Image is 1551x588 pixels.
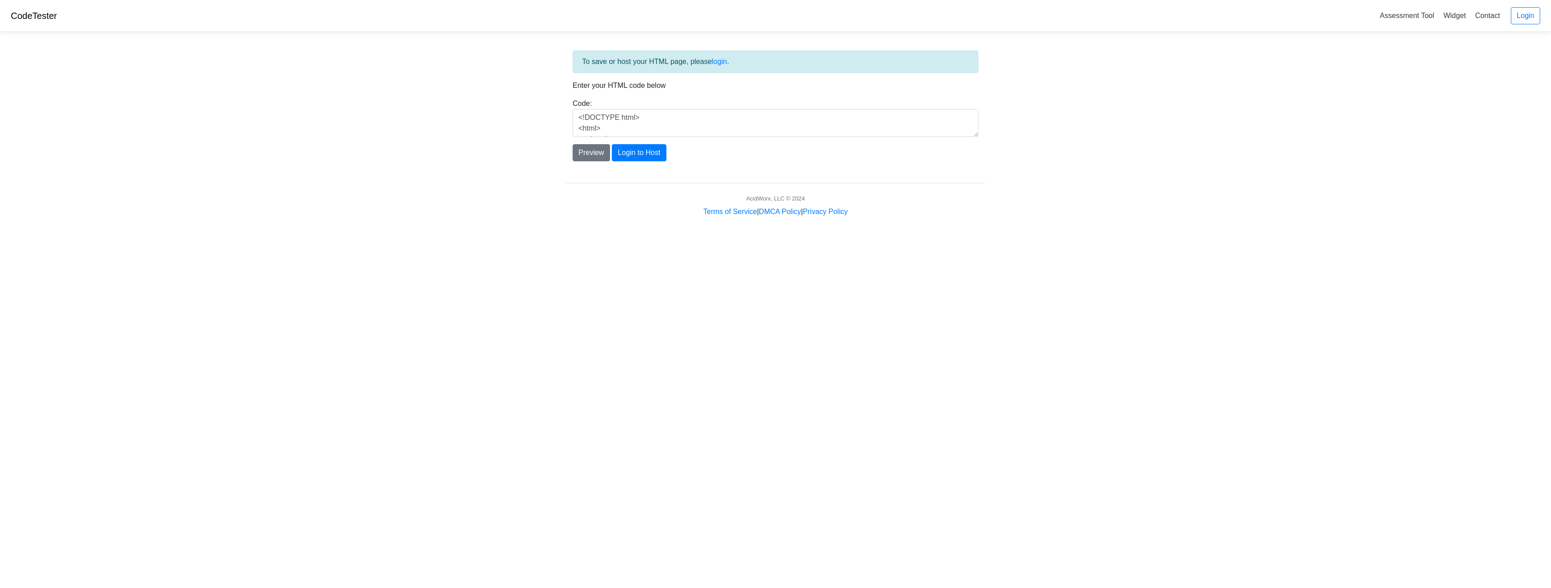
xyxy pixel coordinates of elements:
[803,208,848,215] a: Privacy Policy
[566,98,985,137] div: Code:
[759,208,801,215] a: DMCA Policy
[612,144,666,161] button: Login to Host
[1511,7,1540,24] a: Login
[1440,8,1469,23] a: Widget
[573,50,978,73] div: To save or host your HTML page, please .
[11,11,57,21] a: CodeTester
[1376,8,1438,23] a: Assessment Tool
[573,109,978,137] textarea: <!DOCTYPE html> <html> <head> <title>Test</title> </head> <body> <h1>Hello, world!</h1> </body> <...
[712,58,727,65] a: login
[746,194,805,203] div: AcidWorx, LLC © 2024
[1472,8,1504,23] a: Contact
[703,206,848,217] div: | |
[703,208,757,215] a: Terms of Service
[573,80,978,91] p: Enter your HTML code below
[573,144,610,161] button: Preview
